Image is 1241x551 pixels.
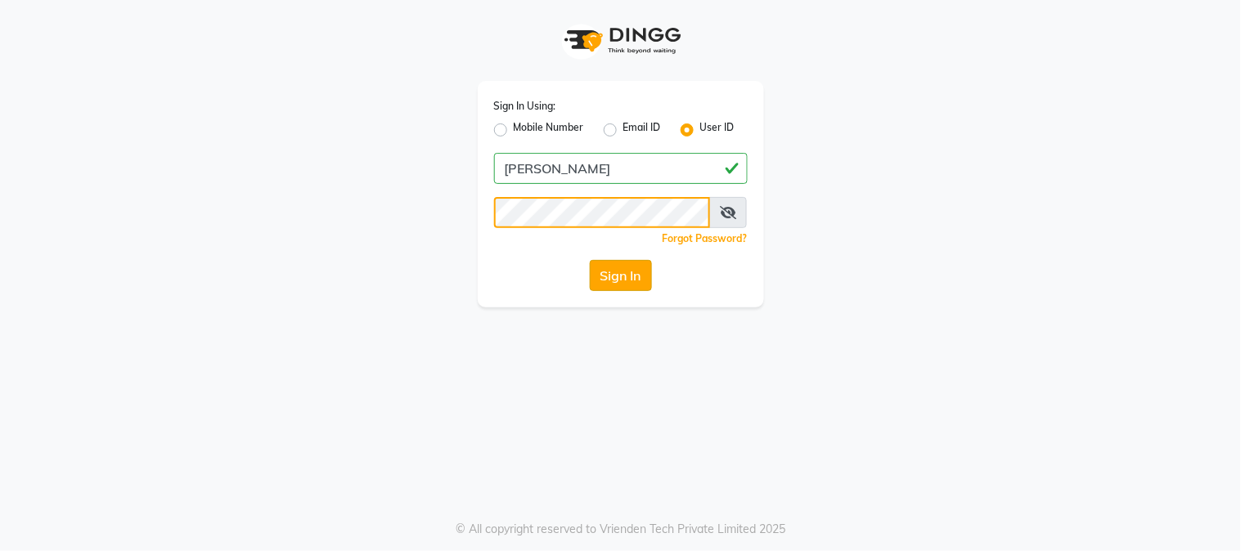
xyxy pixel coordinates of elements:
a: Forgot Password? [663,232,748,244]
label: User ID [700,120,735,140]
img: logo1.svg [555,16,686,65]
input: Username [494,153,748,184]
label: Sign In Using: [494,99,556,114]
label: Mobile Number [514,120,584,140]
input: Username [494,197,711,228]
label: Email ID [623,120,661,140]
button: Sign In [590,260,652,291]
